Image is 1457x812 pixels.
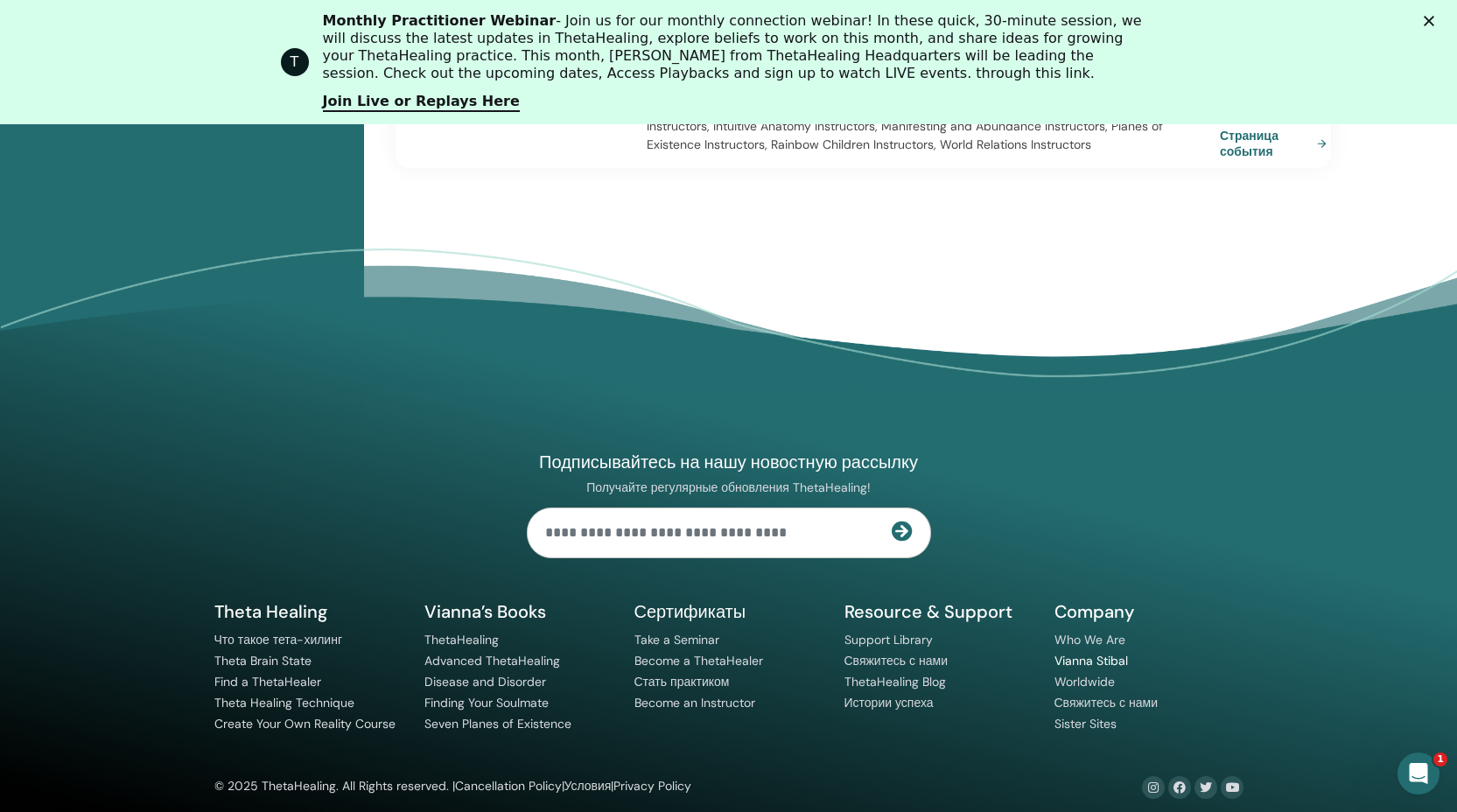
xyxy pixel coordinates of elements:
h5: Resource & Support [844,600,1033,623]
a: Who We Are [1054,632,1125,647]
a: Свяжитесь с нами [1054,695,1158,710]
h5: Theta Healing [214,600,403,623]
a: Истории успеха [844,695,934,710]
div: - Join us for our monthly connection webinar! In these quick, 30-minute session, we will discuss ... [323,12,1149,82]
p: Получайте регулярные обновления ThetaHealing! [527,479,931,495]
a: Worldwide [1054,674,1115,689]
a: Become a ThetaHealer [634,653,763,668]
a: Find a ThetaHealer [214,674,321,689]
a: Support Library [844,632,933,647]
a: Become an Instructor [634,695,755,710]
a: Seven Planes of Existence [424,716,571,731]
iframe: Intercom live chat [1397,752,1439,794]
a: Vianna Stibal [1054,653,1128,668]
span: 1 [1433,752,1447,766]
a: Стать практиком [634,674,730,689]
div: Profile image for ThetaHealing [281,48,309,76]
a: Theta Healing Technique [214,695,354,710]
a: Свяжитесь с нами [844,653,948,668]
a: Cancellation Policy [455,778,562,794]
a: Finding Your Soulmate [424,695,549,710]
b: Monthly Practitioner Webinar [323,12,557,29]
h5: Сертификаты [634,600,823,623]
a: Что такое тета-хилинг [214,632,343,647]
a: Условия [564,778,612,794]
a: Disease and Disorder [424,674,546,689]
h4: Подписывайтесь на нашу новостную рассылку [527,451,931,473]
a: Advanced ThetaHealing [424,653,560,668]
a: ThetaHealing Blog [844,674,946,689]
h5: Company [1054,600,1243,623]
a: Theta Brain State [214,653,312,668]
a: Take a Seminar [634,632,719,647]
div: © 2025 ThetaHealing. All Rights reserved. | | | [214,776,692,797]
a: Страница события [1220,128,1334,159]
a: Sister Sites [1054,716,1117,731]
a: ThetaHealing [424,632,499,647]
a: Join Live or Replays Here [323,93,520,112]
div: Закрыть [1424,16,1441,26]
a: Create Your Own Reality Course [214,716,396,731]
h5: Vianna’s Books [424,600,613,623]
a: Privacy Policy [613,778,691,794]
